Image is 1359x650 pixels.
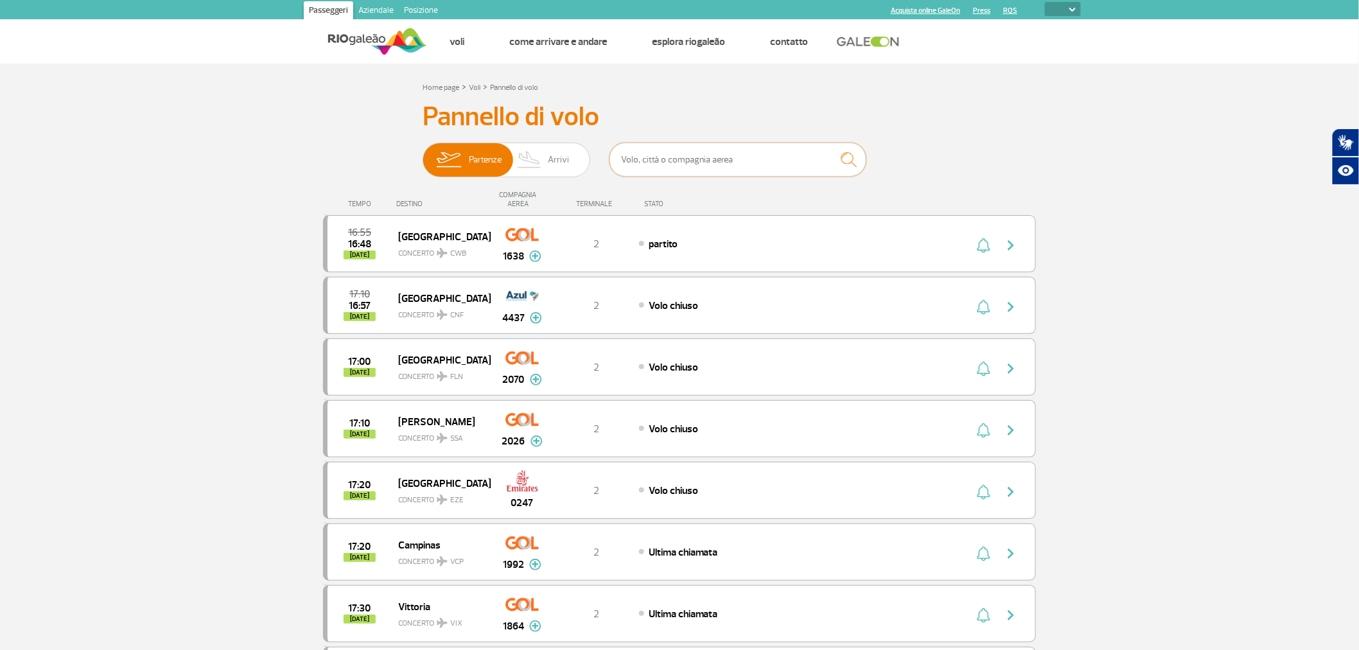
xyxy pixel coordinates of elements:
font: [DATE] [350,430,369,438]
a: Voli [469,83,480,92]
a: Acquista online GaleOn [891,6,960,15]
img: sino-painel-voo.svg [977,546,990,561]
font: CONCERTO [398,372,434,382]
font: Arrivi [548,154,570,165]
font: 2 [593,546,599,559]
font: 17:00 [349,355,371,368]
font: 0247 [511,496,534,509]
font: CONCERTO [398,434,434,443]
img: destiny_airplane.svg [437,495,448,505]
img: mais-info-painel-voo.svg [530,312,542,324]
font: Aziendale [358,5,394,15]
span: 2025-08-25 16:57:06 [349,301,371,310]
a: Press [973,6,990,15]
img: sino-painel-voo.svg [977,238,990,253]
font: SSA [450,434,463,443]
font: Passeggeri [309,5,348,15]
input: Volo, città o compagnia aerea [609,143,866,177]
font: [DATE] [350,615,369,623]
img: seta-direita-painel-voo.svg [1003,608,1019,623]
font: VIX [450,619,462,628]
img: mais-info-painel-voo.svg [529,250,541,262]
font: 1864 [503,620,524,633]
font: 16:48 [348,238,371,250]
img: seta-direita-painel-voo.svg [1003,299,1019,315]
img: destiny_airplane.svg [437,371,448,382]
font: Contatto [770,35,808,48]
font: 17:10 [349,288,370,301]
font: [GEOGRAPHIC_DATA] [398,354,491,367]
a: Come arrivare e andare [509,35,607,48]
font: Pannello di volo [423,100,599,134]
font: Campinas [398,539,441,552]
img: destiny_airplane.svg [437,248,448,258]
font: Partenze [469,154,502,165]
span: 25/08/2025 17:10:00 [349,290,370,299]
font: 17:20 [349,540,371,553]
span: 25/08/2025 17:10:00 [349,419,370,428]
font: Volo chiuso [649,484,698,497]
font: CONCERTO [398,310,434,320]
font: [GEOGRAPHIC_DATA] [398,231,491,243]
font: CWB [450,249,466,258]
span: 25/08/2025 17:20:00 [349,480,371,489]
span: 2025-08-25 17:00:00 [349,357,371,366]
button: Apri il traduttore della lingua dei segni. [1332,128,1359,157]
font: [DATE] [350,368,369,376]
font: STATO [644,199,663,208]
img: sino-painel-voo.svg [977,484,990,500]
font: [DATE] [350,312,369,321]
img: sino-painel-voo.svg [977,608,990,623]
font: 2 [593,423,599,435]
font: 2 [593,238,599,250]
a: Pannello di volo [490,83,538,92]
img: atterraggio con cursore [511,143,548,177]
font: FLN [450,372,463,382]
font: CNF [450,310,464,320]
font: TERMINALE [577,199,613,208]
font: 1638 [503,250,524,263]
font: > [483,79,487,94]
div: Plug-in di accessibilità Hand Talk. [1332,128,1359,185]
font: 17:10 [349,417,370,430]
a: RQS [1003,6,1017,15]
font: Vittoria [398,601,430,613]
a: Voli [450,35,464,48]
button: Aprire risorse assistive. [1332,157,1359,185]
font: Ultima chiamata [649,546,718,559]
font: 17:20 [349,479,371,491]
font: 17:30 [349,602,371,615]
font: CONCERTO [398,619,434,628]
img: seta-direita-painel-voo.svg [1003,484,1019,500]
img: destiny_airplane.svg [437,618,448,628]
font: 2 [593,299,599,312]
font: 16:57 [349,299,371,312]
img: seta-direita-painel-voo.svg [1003,238,1019,253]
a: Passeggeri [304,1,353,22]
img: seta-direita-painel-voo.svg [1003,423,1019,438]
font: Home page [423,83,459,92]
font: [DATE] [350,250,369,259]
img: destiny_airplane.svg [437,556,448,567]
font: 2 [593,361,599,374]
font: [DATE] [350,491,369,500]
img: mais-info-painel-voo.svg [530,374,542,385]
font: 1992 [503,558,524,571]
font: 2 [593,484,599,497]
font: > [462,79,466,94]
img: destiny_airplane.svg [437,433,448,443]
a: Esplora RIOgaleão [652,35,725,48]
img: seta-direita-painel-voo.svg [1003,361,1019,376]
font: Volo chiuso [649,423,698,435]
font: CONCERTO [398,557,434,567]
font: Volo chiuso [649,361,698,374]
font: CONCERTO [398,249,434,258]
img: sino-painel-voo.svg [977,423,990,438]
